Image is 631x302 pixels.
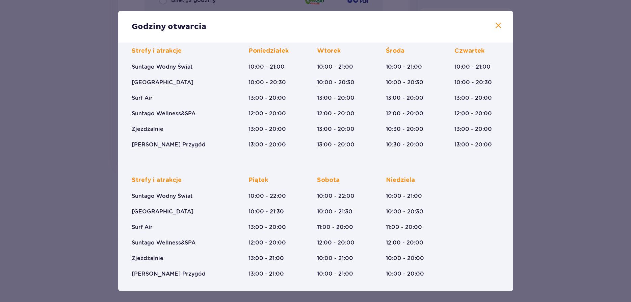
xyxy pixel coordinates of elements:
[248,110,286,117] p: 12:00 - 20:00
[132,239,195,247] p: Suntago Wellness&SPA
[248,239,286,247] p: 12:00 - 20:00
[317,239,354,247] p: 12:00 - 20:00
[317,94,354,102] p: 13:00 - 20:00
[454,94,492,102] p: 13:00 - 20:00
[248,79,286,86] p: 10:00 - 20:30
[132,125,163,133] p: Zjeżdżalnie
[454,110,492,117] p: 12:00 - 20:00
[132,176,182,184] p: Strefy i atrakcje
[132,224,153,231] p: Surf Air
[386,224,422,231] p: 11:00 - 20:00
[317,176,340,184] p: Sobota
[386,270,424,278] p: 10:00 - 20:00
[454,47,484,55] p: Czwartek
[317,192,354,200] p: 10:00 - 22:00
[132,141,206,148] p: [PERSON_NAME] Przygód
[132,63,193,71] p: Suntago Wodny Świat
[248,94,286,102] p: 13:00 - 20:00
[317,255,353,262] p: 10:00 - 21:00
[132,255,163,262] p: Zjeżdżalnie
[248,224,286,231] p: 13:00 - 20:00
[317,110,354,117] p: 12:00 - 20:00
[248,255,284,262] p: 13:00 - 21:00
[317,208,352,215] p: 10:00 - 21:30
[454,141,492,148] p: 13:00 - 20:00
[132,270,206,278] p: [PERSON_NAME] Przygód
[386,110,423,117] p: 12:00 - 20:00
[386,94,423,102] p: 13:00 - 20:00
[386,208,423,215] p: 10:00 - 20:30
[386,47,404,55] p: Środa
[386,192,422,200] p: 10:00 - 21:00
[248,47,289,55] p: Poniedziałek
[248,176,268,184] p: Piątek
[132,110,195,117] p: Suntago Wellness&SPA
[386,63,422,71] p: 10:00 - 21:00
[454,125,492,133] p: 13:00 - 20:00
[454,79,492,86] p: 10:00 - 20:30
[386,255,424,262] p: 10:00 - 20:00
[132,94,153,102] p: Surf Air
[132,192,193,200] p: Suntago Wodny Świat
[386,79,423,86] p: 10:00 - 20:30
[132,47,182,55] p: Strefy i atrakcje
[317,63,353,71] p: 10:00 - 21:00
[248,192,286,200] p: 10:00 - 22:00
[317,79,354,86] p: 10:00 - 20:30
[386,125,423,133] p: 10:30 - 20:00
[317,125,354,133] p: 13:00 - 20:00
[317,141,354,148] p: 13:00 - 20:00
[132,22,206,32] p: Godziny otwarcia
[317,270,353,278] p: 10:00 - 21:00
[317,47,341,55] p: Wtorek
[132,79,193,86] p: [GEOGRAPHIC_DATA]
[248,208,284,215] p: 10:00 - 21:30
[386,176,415,184] p: Niedziela
[317,224,353,231] p: 11:00 - 20:00
[386,239,423,247] p: 12:00 - 20:00
[454,63,491,71] p: 10:00 - 21:00
[248,125,286,133] p: 13:00 - 20:00
[386,141,423,148] p: 10:30 - 20:00
[248,270,284,278] p: 13:00 - 21:00
[248,63,285,71] p: 10:00 - 21:00
[248,141,286,148] p: 13:00 - 20:00
[132,208,193,215] p: [GEOGRAPHIC_DATA]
